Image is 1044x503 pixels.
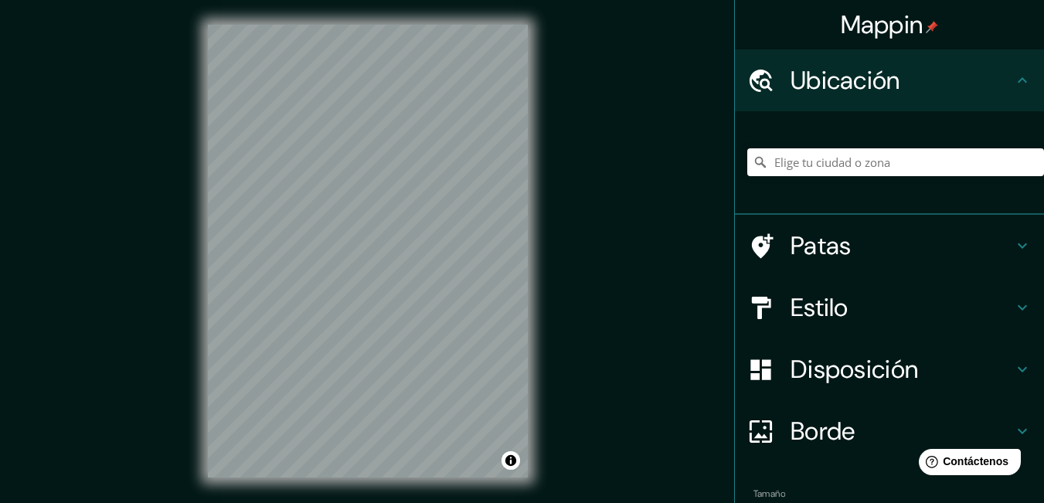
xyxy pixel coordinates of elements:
[791,64,900,97] font: Ubicación
[735,400,1044,462] div: Borde
[791,229,852,262] font: Patas
[208,25,528,478] canvas: Mapa
[841,8,923,41] font: Mappin
[735,338,1044,400] div: Disposición
[753,488,785,500] font: Tamaño
[735,277,1044,338] div: Estilo
[747,148,1044,176] input: Elige tu ciudad o zona
[791,353,918,386] font: Disposición
[926,21,938,33] img: pin-icon.png
[791,291,848,324] font: Estilo
[735,215,1044,277] div: Patas
[502,451,520,470] button: Activar o desactivar atribución
[791,415,855,447] font: Borde
[735,49,1044,111] div: Ubicación
[906,443,1027,486] iframe: Lanzador de widgets de ayuda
